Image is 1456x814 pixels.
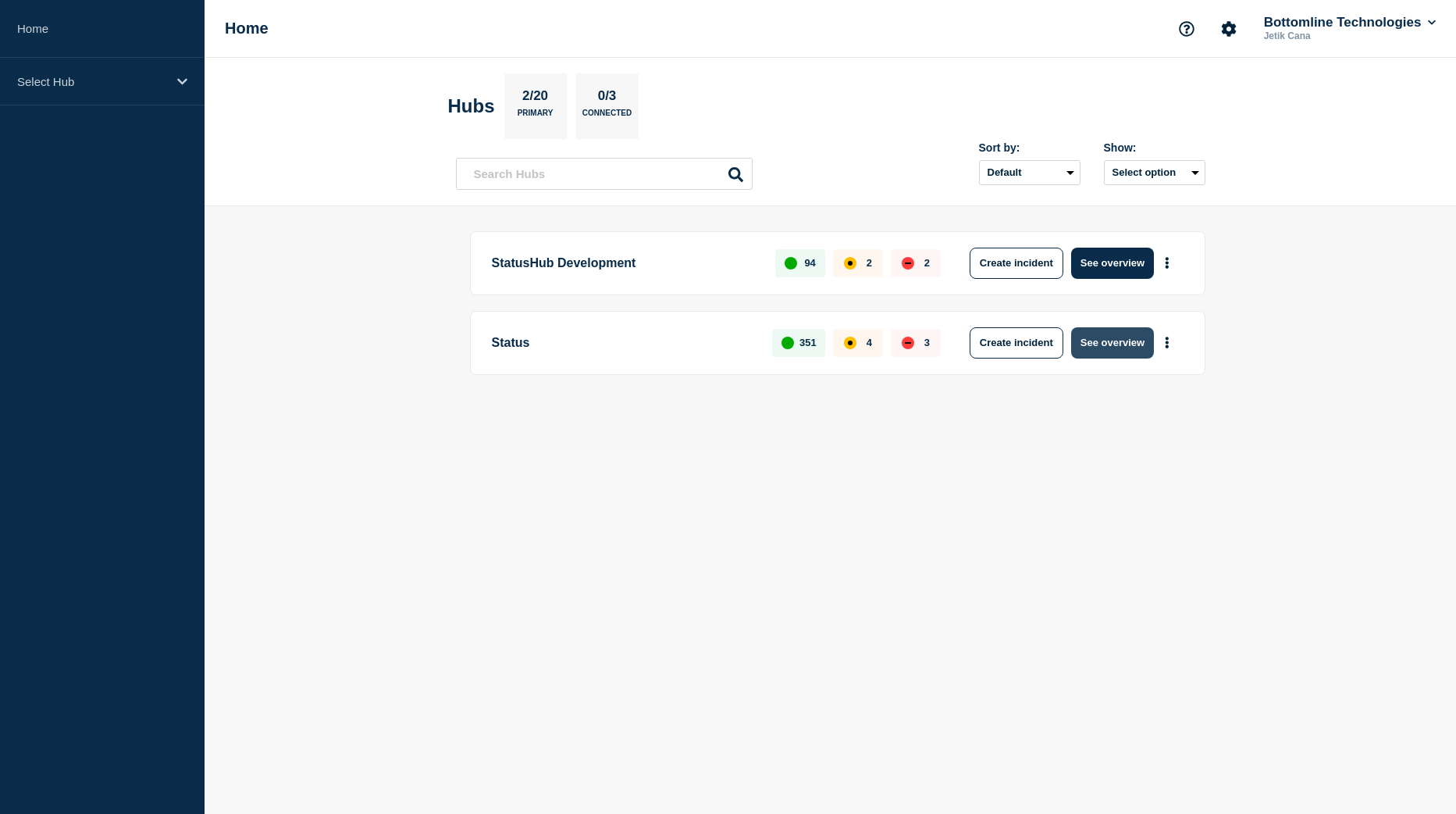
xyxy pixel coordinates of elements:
[785,257,797,270] div: up
[979,160,1080,185] select: Sort by
[1212,12,1245,45] button: Account settings
[17,75,167,88] p: Select Hub
[979,141,1080,154] div: Sort by:
[225,20,269,37] h1: Home
[492,327,755,359] p: Status
[844,257,856,270] div: affected
[970,327,1063,359] button: Create incident
[902,337,914,349] div: down
[1157,248,1177,277] button: More actions
[582,109,632,125] p: Connected
[492,248,758,279] p: StatusHub Development
[448,95,495,117] h2: Hubs
[867,257,872,269] p: 2
[924,257,930,269] p: 2
[592,88,622,109] p: 0/3
[804,257,815,269] p: 94
[516,88,554,109] p: 2/20
[1104,160,1205,185] button: Select option
[1071,248,1154,279] button: See overview
[518,109,554,125] p: Primary
[1104,141,1205,154] div: Show:
[456,158,753,190] input: Search Hubs
[902,257,914,270] div: down
[844,337,856,349] div: affected
[1170,12,1203,45] button: Support
[1261,15,1439,30] button: Bottomline Technologies
[867,337,872,348] p: 4
[1157,328,1177,357] button: More actions
[1261,30,1423,41] p: Jetik Cana
[799,337,817,348] p: 351
[781,337,794,349] div: up
[970,248,1063,279] button: Create incident
[1071,327,1154,359] button: See overview
[924,337,930,348] p: 3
